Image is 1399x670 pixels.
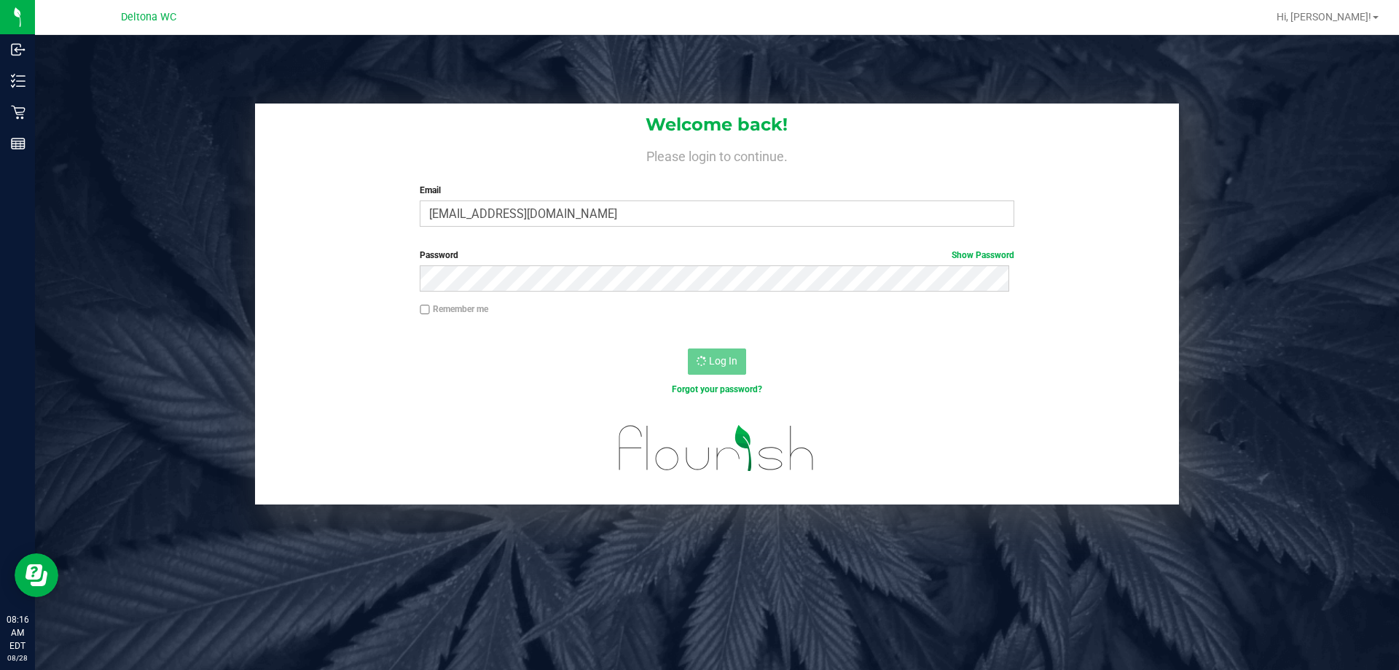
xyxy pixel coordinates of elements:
label: Remember me [420,303,488,316]
span: Password [420,250,458,260]
input: Remember me [420,305,430,315]
span: Log In [709,355,737,367]
a: Show Password [952,250,1014,260]
inline-svg: Reports [11,136,26,151]
inline-svg: Retail [11,105,26,120]
iframe: Resource center [15,553,58,597]
a: Forgot your password? [672,384,762,394]
h1: Welcome back! [255,115,1179,134]
button: Log In [688,348,746,375]
p: 08/28 [7,653,28,663]
inline-svg: Inbound [11,42,26,57]
label: Email [420,184,1014,197]
span: Hi, [PERSON_NAME]! [1277,11,1371,23]
inline-svg: Inventory [11,74,26,88]
p: 08:16 AM EDT [7,613,28,653]
img: flourish_logo.svg [601,411,832,486]
h4: Please login to continue. [255,146,1179,163]
span: Deltona WC [121,11,176,23]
